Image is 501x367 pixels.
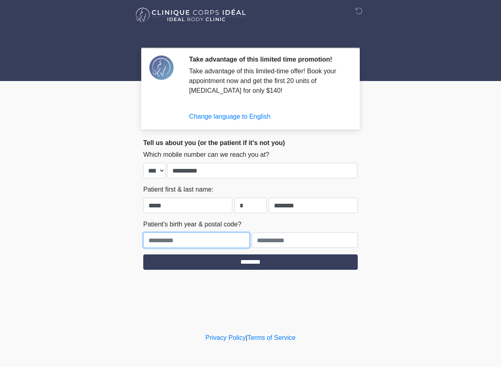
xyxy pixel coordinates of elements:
label: Patient first & last name: [143,185,213,194]
h2: Tell us about you (or the patient if it's not you) [143,139,358,147]
h2: Take advantage of this limited time promotion! [189,55,346,63]
a: Change language to English [189,113,270,120]
a: Terms of Service [247,334,295,341]
img: Agent Avatar [149,55,174,80]
a: Privacy Policy [206,334,246,341]
a: | [246,334,247,341]
label: Patient's birth year & postal code? [143,220,241,229]
div: Take advantage of this limited-time offer! Book your appointment now and get the first 20 units o... [189,66,346,96]
img: Ideal Body Clinic Logo [135,6,246,24]
label: Which mobile number can we reach you at? [143,150,269,160]
h1: ‎ [137,29,364,44]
